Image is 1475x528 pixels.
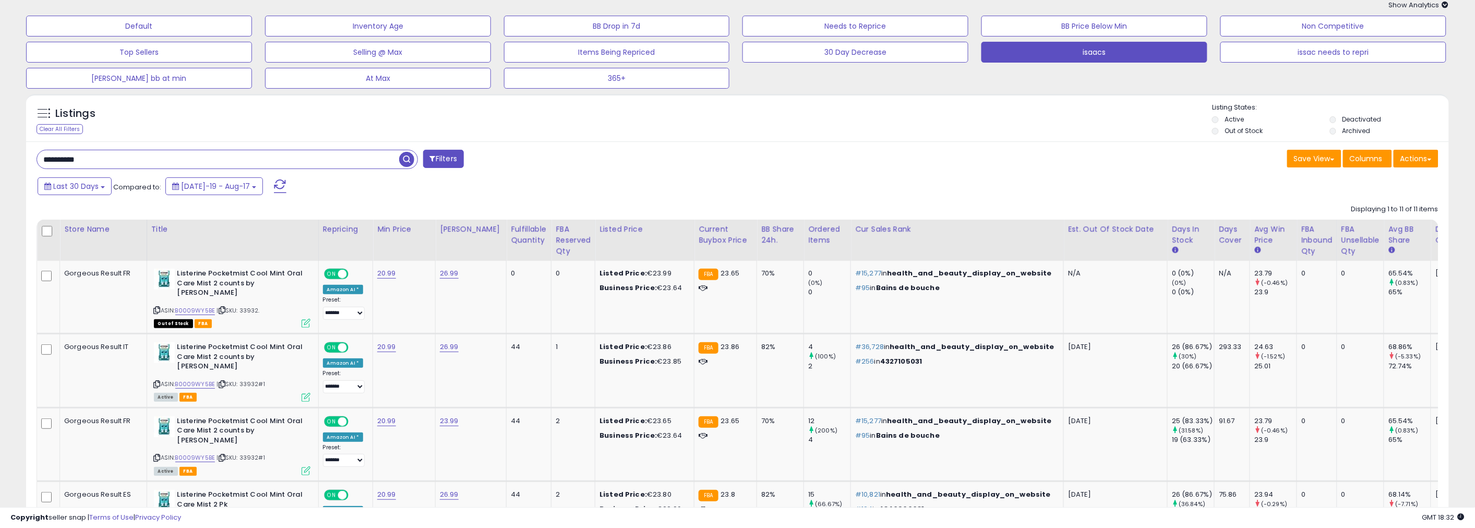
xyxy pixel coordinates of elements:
[154,342,175,363] img: 418DrA7ZGBL._SL40_.jpg
[377,224,431,235] div: Min Price
[1212,103,1449,113] p: Listing States:
[179,467,197,476] span: FBA
[55,106,95,121] h5: Listings
[599,269,686,278] div: €23.99
[377,268,396,279] a: 20.99
[1219,224,1245,246] div: Days Cover
[1395,352,1421,361] small: (-5.33%)
[721,342,740,352] span: 23.86
[325,491,338,500] span: ON
[265,42,491,63] button: Selling @ Max
[1068,269,1159,278] p: N/A
[1219,490,1242,499] div: 75.86
[1388,435,1431,445] div: 65%
[113,182,161,192] span: Compared to:
[1068,224,1163,235] div: Est. Out Of Stock Date
[179,393,197,402] span: FBA
[815,352,836,361] small: (100%)
[556,224,591,257] div: FBA Reserved Qty
[761,269,796,278] div: 70%
[599,431,686,440] div: €23.64
[1225,115,1244,124] label: Active
[1343,150,1392,167] button: Columns
[346,270,363,279] span: OFF
[721,489,736,499] span: 23.8
[181,181,250,191] span: [DATE]-19 - Aug-17
[26,68,252,89] button: [PERSON_NAME] bb at min
[855,283,870,293] span: #95
[855,416,1056,426] p: in
[808,416,850,426] div: 12
[1172,279,1186,287] small: (0%)
[1219,269,1242,278] div: N/A
[1220,42,1446,63] button: issac needs to repri
[742,42,968,63] button: 30 Day Decrease
[64,490,139,499] div: Gorgeous Result ES
[556,269,587,278] div: 0
[1254,224,1292,246] div: Avg Win Price
[1172,342,1214,352] div: 26 (86.67%)
[556,416,587,426] div: 2
[1422,512,1465,522] span: 2025-09-17 18:32 GMT
[1388,342,1431,352] div: 68.86%
[1351,205,1438,214] div: Displaying 1 to 11 of 11 items
[265,68,491,89] button: At Max
[761,416,796,426] div: 70%
[265,16,491,37] button: Inventory Age
[699,224,752,246] div: Current Buybox Price
[1261,279,1288,287] small: (-0.46%)
[64,416,139,426] div: Gorgeous Result FR
[154,269,310,327] div: ASIN:
[1342,115,1382,124] label: Deactivated
[165,177,263,195] button: [DATE]-19 - Aug-17
[855,357,1056,366] p: in
[1068,490,1159,499] p: [DATE]
[1220,16,1446,37] button: Non Competitive
[1254,246,1261,255] small: Avg Win Price.
[440,224,502,235] div: [PERSON_NAME]
[1342,126,1371,135] label: Archived
[1341,342,1376,352] div: 0
[177,342,304,374] b: Listerine Pocketmist Cool Mint Oral Care Mist 2 counts by [PERSON_NAME]
[855,416,881,426] span: #15,277
[64,269,139,278] div: Gorgeous Result FR
[808,224,846,246] div: Ordered Items
[761,490,796,499] div: 82%
[1341,490,1376,499] div: 0
[323,358,364,368] div: Amazon AI *
[323,370,365,393] div: Preset:
[890,342,1054,352] span: health_and_beauty_display_on_website
[377,342,396,352] a: 20.99
[1287,150,1341,167] button: Save View
[1254,287,1297,297] div: 23.9
[1395,426,1418,435] small: (0.83%)
[1172,269,1214,278] div: 0 (0%)
[880,356,922,366] span: 4327105031
[599,283,686,293] div: €23.64
[1254,269,1297,278] div: 23.79
[323,285,364,294] div: Amazon AI *
[135,512,181,522] a: Privacy Policy
[599,356,657,366] b: Business Price:
[981,42,1207,63] button: isaacs
[599,342,647,352] b: Listed Price:
[721,416,740,426] span: 23.65
[599,268,647,278] b: Listed Price:
[154,342,310,400] div: ASIN:
[808,435,850,445] div: 4
[1254,416,1297,426] div: 23.79
[1301,416,1329,426] div: 0
[599,416,686,426] div: €23.65
[217,306,259,315] span: | SKU: 33932.
[815,426,837,435] small: (200%)
[876,430,940,440] span: Bains de bouche
[37,124,83,134] div: Clear All Filters
[886,489,1051,499] span: health_and_beauty_display_on_website
[1341,416,1376,426] div: 0
[761,342,796,352] div: 82%
[1388,416,1431,426] div: 65.54%
[808,287,850,297] div: 0
[504,68,730,89] button: 365+
[855,283,1056,293] p: in
[323,296,365,320] div: Preset:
